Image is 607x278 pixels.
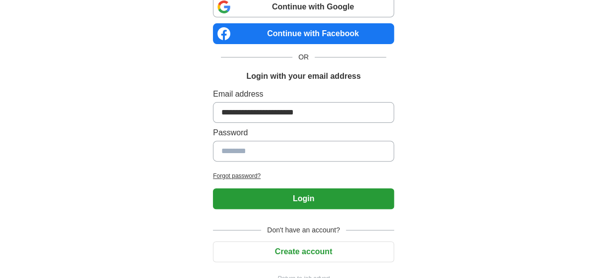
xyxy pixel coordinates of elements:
span: Don't have an account? [261,225,346,235]
label: Email address [213,88,394,100]
a: Continue with Facebook [213,23,394,44]
a: Forgot password? [213,171,394,180]
span: OR [292,52,315,62]
label: Password [213,127,394,139]
h1: Login with your email address [246,70,360,82]
a: Create account [213,247,394,256]
button: Create account [213,241,394,262]
button: Login [213,188,394,209]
